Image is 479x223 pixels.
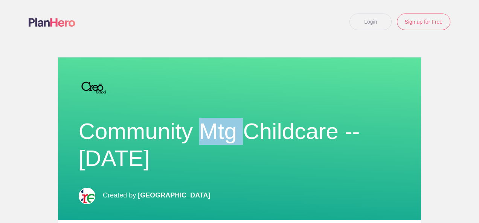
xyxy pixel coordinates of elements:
img: Logo main planhero [29,18,75,27]
h1: Community Mtg Childcare -- [DATE] [79,118,401,172]
span: [GEOGRAPHIC_DATA] [138,191,210,199]
a: Sign up for Free [397,14,450,30]
img: Creo [79,188,95,204]
a: Login [349,14,392,30]
p: Created by [103,187,210,203]
img: 2 [79,73,109,103]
